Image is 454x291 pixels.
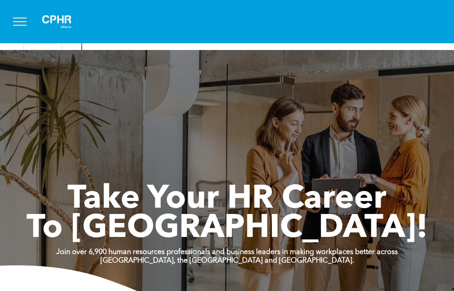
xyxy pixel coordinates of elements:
[56,249,398,256] strong: Join over 6,900 human resources professionals and business leaders in making workplaces better ac...
[27,213,428,245] span: To [GEOGRAPHIC_DATA]!
[67,183,387,216] span: Take Your HR Career
[100,257,354,264] strong: [GEOGRAPHIC_DATA], the [GEOGRAPHIC_DATA] and [GEOGRAPHIC_DATA].
[8,10,31,33] button: menu
[34,7,79,36] img: A white background with a few lines on it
